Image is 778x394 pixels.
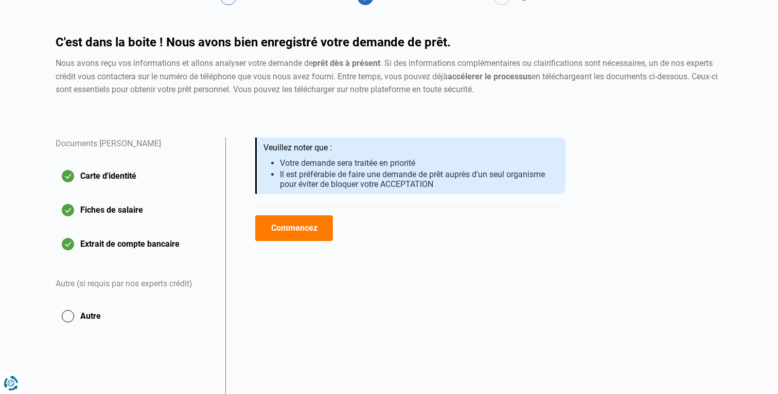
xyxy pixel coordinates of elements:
li: Il est préférable de faire une demande de prêt auprès d'un seul organisme pour éviter de bloquer ... [280,169,557,189]
li: Votre demande sera traitée en priorité [280,158,557,168]
h1: C'est dans la boite ! Nous avons bien enregistré votre demande de prêt. [56,36,722,48]
button: Autre [56,303,213,329]
button: Commencez [255,215,333,241]
div: Veuillez noter que : [263,143,557,153]
div: Nous avons reçu vos informations et allons analyser votre demande de . Si des informations complé... [56,57,722,96]
button: Extrait de compte bancaire [56,231,213,257]
div: Autre (si requis par nos experts crédit) [56,265,213,303]
div: Documents [PERSON_NAME] [56,138,213,163]
button: Carte d'identité [56,163,213,189]
button: Fiches de salaire [56,197,213,223]
strong: prêt dès à présent [313,58,380,68]
strong: accélerer le processus [448,72,532,81]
